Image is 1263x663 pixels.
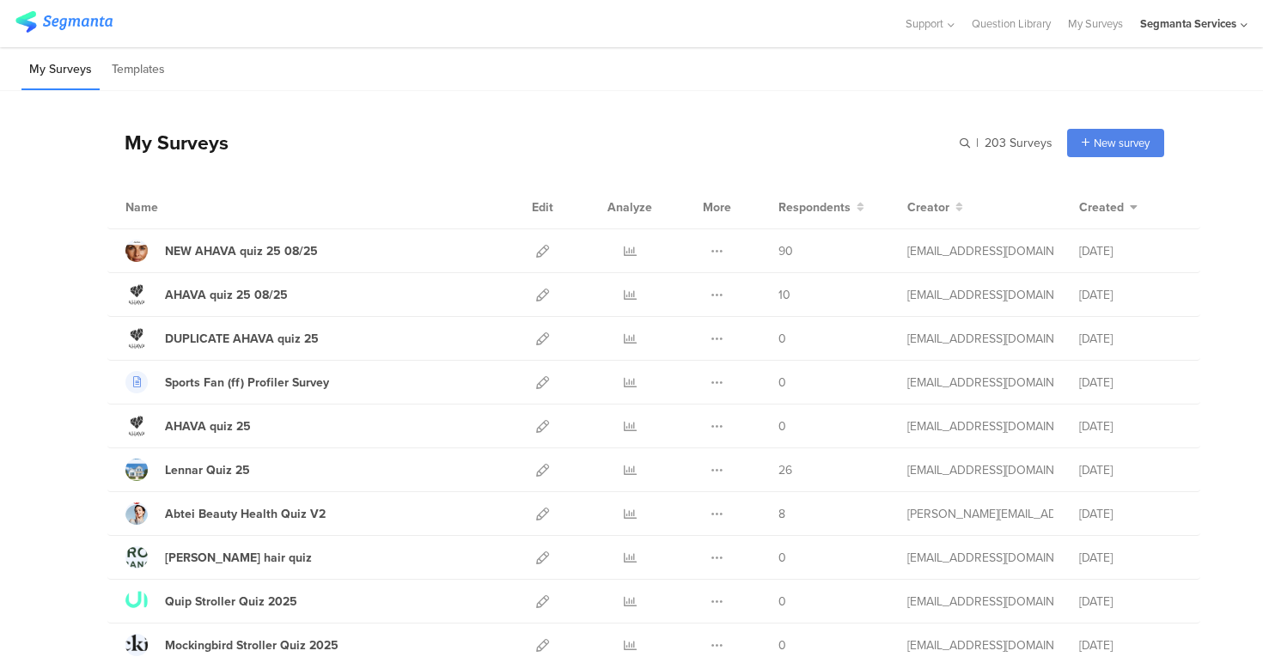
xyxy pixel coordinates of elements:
span: 0 [778,549,786,567]
span: 10 [778,286,790,304]
span: Created [1079,198,1124,216]
span: 0 [778,374,786,392]
div: eliran@segmanta.com [907,636,1053,654]
span: 0 [778,593,786,611]
span: 8 [778,505,785,523]
div: Edit [524,186,561,228]
a: Quip Stroller Quiz 2025 [125,590,297,612]
div: eliran@segmanta.com [907,593,1053,611]
div: AHAVA quiz 25 [165,417,251,435]
span: 0 [778,417,786,435]
div: Quip Stroller Quiz 2025 [165,593,297,611]
div: [DATE] [1079,636,1182,654]
div: [DATE] [1079,417,1182,435]
span: 203 Surveys [985,134,1052,152]
span: 26 [778,461,792,479]
div: Abtei Beauty Health Quiz V2 [165,505,326,523]
div: Sports Fan (ff) Profiler Survey [165,374,329,392]
div: [DATE] [1079,242,1182,260]
div: eliran@segmanta.com [907,549,1053,567]
img: segmanta logo [15,11,113,33]
div: Mockingbird Stroller Quiz 2025 [165,636,339,654]
div: DUPLICATE AHAVA quiz 25 [165,330,319,348]
a: [PERSON_NAME] hair quiz [125,546,312,569]
span: Support [906,15,943,32]
div: [DATE] [1079,549,1182,567]
div: [DATE] [1079,505,1182,523]
button: Respondents [778,198,864,216]
a: AHAVA quiz 25 [125,415,251,437]
span: New survey [1094,135,1150,151]
div: Segmanta Services [1140,15,1236,32]
button: Created [1079,198,1138,216]
div: [DATE] [1079,374,1182,392]
span: | [973,134,981,152]
div: [DATE] [1079,330,1182,348]
a: Abtei Beauty Health Quiz V2 [125,502,326,525]
a: Lennar Quiz 25 [125,459,250,481]
div: eliran@segmanta.com [907,242,1053,260]
span: 0 [778,636,786,654]
a: AHAVA quiz 25 08/25 [125,283,288,306]
span: Respondents [778,198,851,216]
span: 90 [778,242,793,260]
div: eliran@segmanta.com [907,374,1053,392]
div: Name [125,198,229,216]
a: DUPLICATE AHAVA quiz 25 [125,327,319,350]
div: More [699,186,735,228]
span: 0 [778,330,786,348]
div: riel@segmanta.com [907,505,1053,523]
div: eliran@segmanta.com [907,417,1053,435]
div: Lennar Quiz 25 [165,461,250,479]
div: gillat@segmanta.com [907,330,1053,348]
div: eliran@segmanta.com [907,461,1053,479]
div: [DATE] [1079,286,1182,304]
div: Analyze [604,186,656,228]
a: NEW AHAVA quiz 25 08/25 [125,240,318,262]
div: NEW AHAVA quiz 25 08/25 [165,242,318,260]
div: AHAVA quiz 25 08/25 [165,286,288,304]
div: My Surveys [107,128,229,157]
div: [DATE] [1079,593,1182,611]
div: [DATE] [1079,461,1182,479]
div: YVES ROCHER hair quiz [165,549,312,567]
button: Creator [907,198,963,216]
a: Mockingbird Stroller Quiz 2025 [125,634,339,656]
li: Templates [104,50,173,90]
div: gillat@segmanta.com [907,286,1053,304]
a: Sports Fan (ff) Profiler Survey [125,371,329,393]
span: Creator [907,198,949,216]
li: My Surveys [21,50,100,90]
